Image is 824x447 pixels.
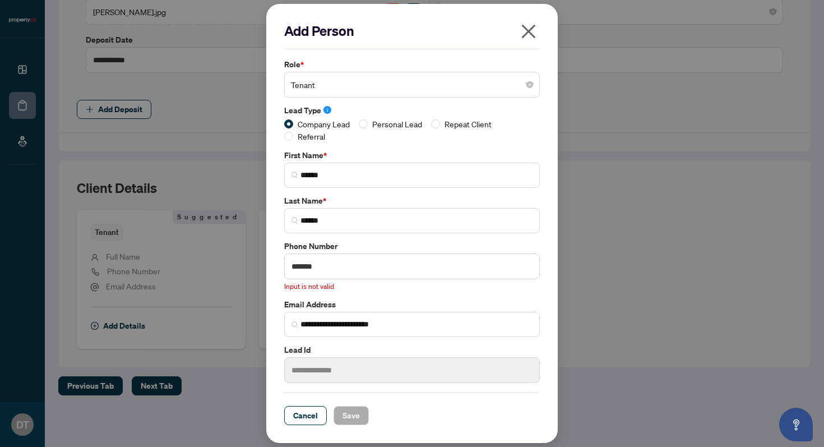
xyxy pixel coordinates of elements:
[291,74,533,95] span: Tenant
[526,81,533,88] span: close-circle
[291,172,298,178] img: search_icon
[284,195,540,207] label: Last Name
[334,406,369,425] button: Save
[291,217,298,224] img: search_icon
[284,58,540,71] label: Role
[779,408,813,441] button: Open asap
[293,118,354,130] span: Company Lead
[291,321,298,328] img: search_icon
[284,282,334,291] span: Input is not valid
[284,298,540,311] label: Email Address
[284,240,540,252] label: Phone Number
[520,22,538,40] span: close
[368,118,427,130] span: Personal Lead
[284,406,327,425] button: Cancel
[284,22,540,40] h2: Add Person
[284,104,540,117] label: Lead Type
[284,149,540,162] label: First Name
[293,407,318,425] span: Cancel
[440,118,496,130] span: Repeat Client
[284,344,540,356] label: Lead Id
[293,130,330,142] span: Referral
[323,106,331,114] span: info-circle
